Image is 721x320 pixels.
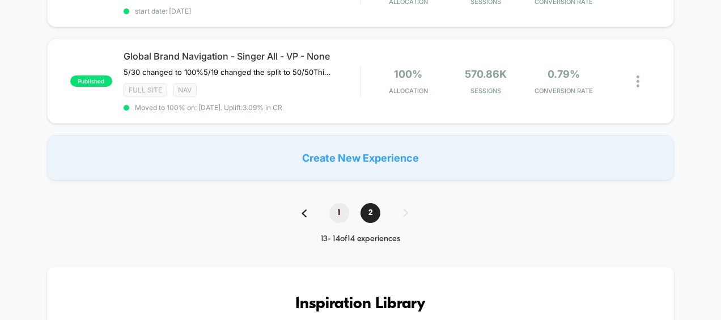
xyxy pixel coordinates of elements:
span: start date: [DATE] [124,7,360,15]
div: Create New Experience [47,135,675,180]
span: published [70,75,112,87]
h3: Inspiration Library [81,295,641,313]
span: 1 [329,203,349,223]
span: Moved to 100% on: [DATE] . Uplift: 3.09% in CR [135,103,282,112]
span: 570.86k [465,68,507,80]
span: 0.79% [548,68,580,80]
span: Full site [124,83,167,96]
span: 100% [394,68,422,80]
span: NAV [173,83,197,96]
span: Sessions [450,87,522,95]
img: close [637,75,639,87]
div: 13 - 14 of 14 experiences [290,234,431,244]
span: 5/30 changed to 100%5/19 changed the split to 50/50This test is showing all brands for singer in ... [124,68,334,77]
img: pagination back [302,209,307,217]
span: Allocation [389,87,428,95]
span: 2 [360,203,380,223]
span: CONVERSION RATE [528,87,600,95]
span: Global Brand Navigation - Singer All - VP - None [124,50,360,62]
